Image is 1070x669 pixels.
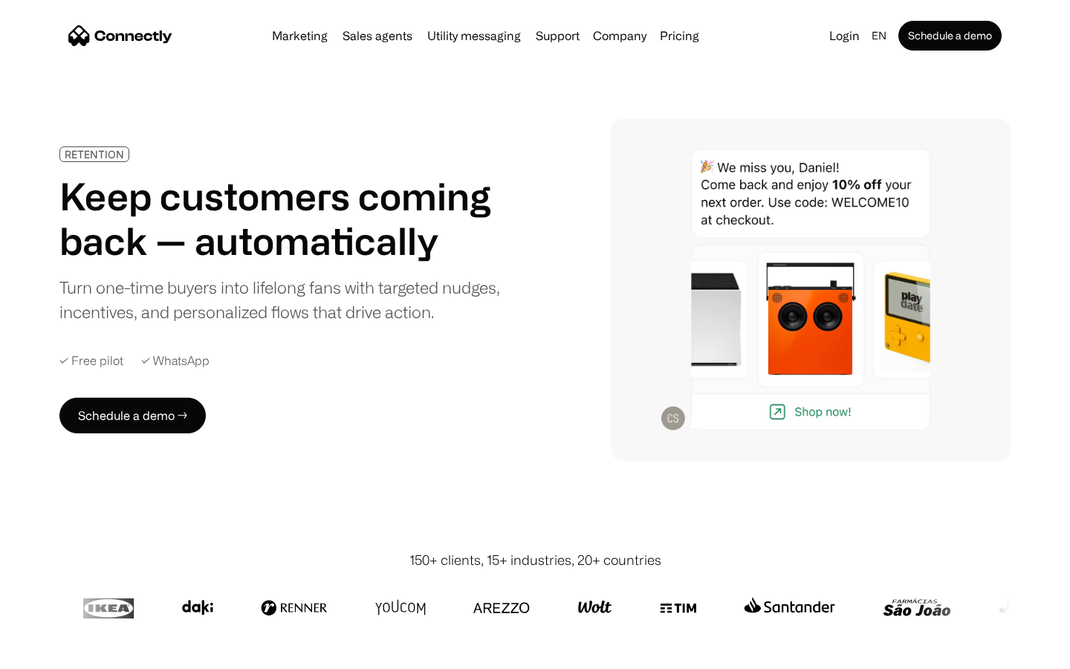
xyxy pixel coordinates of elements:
[872,25,886,46] div: en
[654,30,705,42] a: Pricing
[30,643,89,664] ul: Language list
[59,398,206,433] a: Schedule a demo →
[530,30,586,42] a: Support
[59,275,511,324] div: Turn one-time buyers into lifelong fans with targeted nudges, incentives, and personalized flows ...
[65,149,124,160] div: RETENTION
[59,354,123,368] div: ✓ Free pilot
[898,21,1002,51] a: Schedule a demo
[823,25,866,46] a: Login
[421,30,527,42] a: Utility messaging
[337,30,418,42] a: Sales agents
[59,174,511,263] h1: Keep customers coming back — automatically
[409,550,661,570] div: 150+ clients, 15+ industries, 20+ countries
[593,25,646,46] div: Company
[15,641,89,664] aside: Language selected: English
[141,354,210,368] div: ✓ WhatsApp
[266,30,334,42] a: Marketing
